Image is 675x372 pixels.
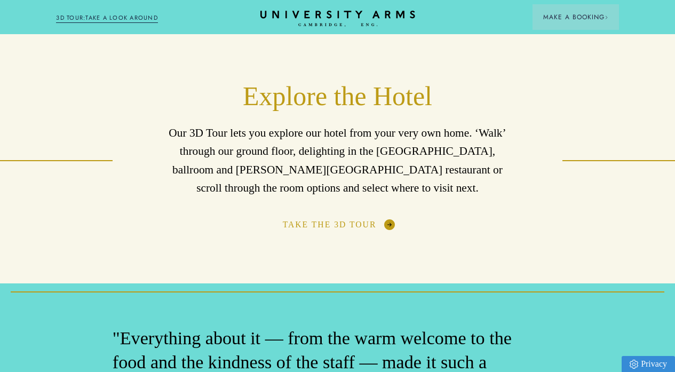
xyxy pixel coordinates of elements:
[169,81,506,113] h2: Explore the Hotel
[605,15,608,19] img: Arrow icon
[533,4,619,30] button: Make a BookingArrow icon
[543,12,608,22] span: Make a Booking
[56,13,158,23] a: 3D TOUR:TAKE A LOOK AROUND
[630,360,638,369] img: Privacy
[283,219,393,230] a: Take the 3D Tour
[622,356,675,372] a: Privacy
[260,11,415,27] a: Home
[169,124,506,197] p: Our 3D Tour lets you explore our hotel from your very own home. ‘Walk’ through our ground floor, ...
